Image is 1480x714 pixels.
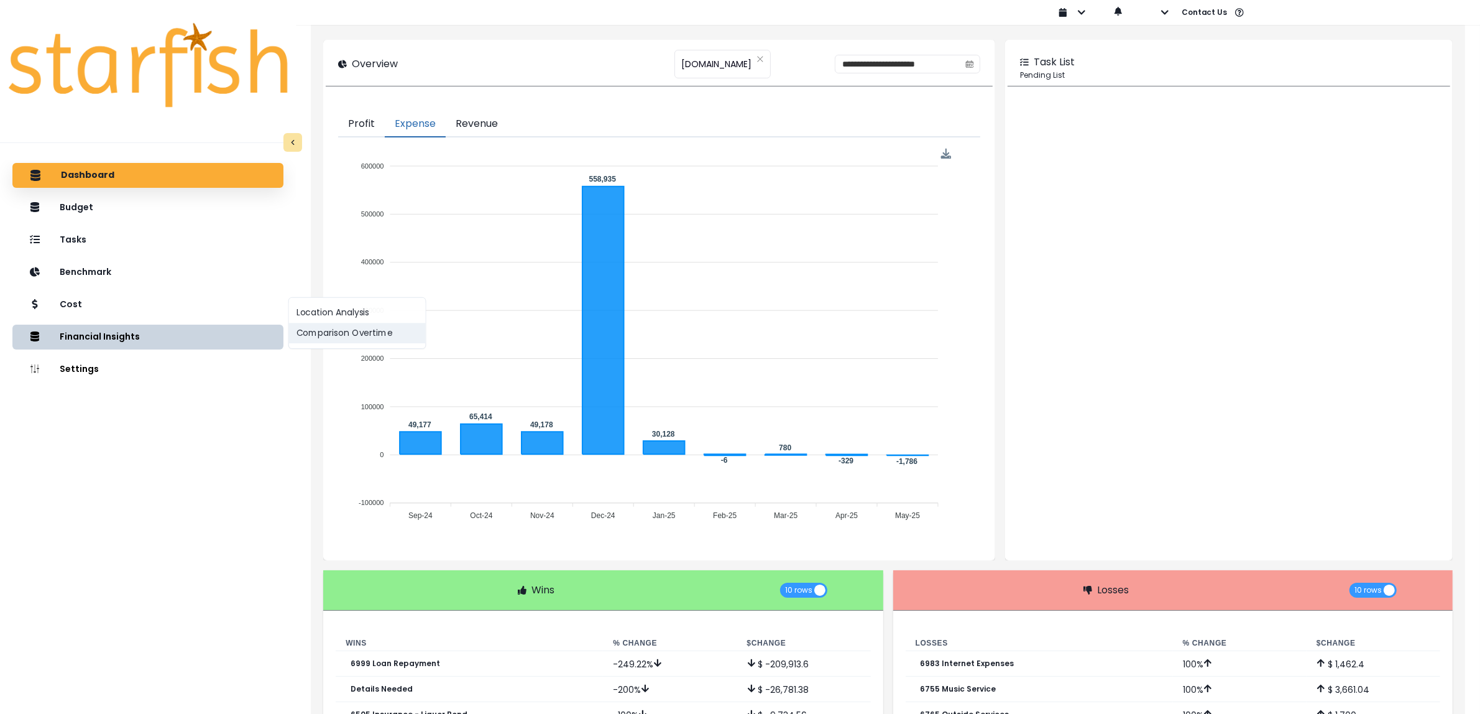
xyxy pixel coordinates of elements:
[1173,636,1307,651] th: % Change
[60,234,86,245] p: Tasks
[1020,70,1438,81] p: Pending List
[737,651,871,677] td: $ -209,913.6
[351,659,440,668] p: 6999 Loan Repayment
[681,51,751,77] span: [DOMAIN_NAME]
[530,511,554,520] tspan: Nov-24
[836,511,858,520] tspan: Apr-25
[603,636,737,651] th: % Change
[1034,55,1075,70] p: Task List
[531,583,554,598] p: Wins
[965,60,974,68] svg: calendar
[1307,677,1440,702] td: $ 3,661.04
[1173,651,1307,677] td: 100 %
[12,228,283,253] button: Tasks
[361,259,384,266] tspan: 400000
[336,636,603,651] th: Wins
[1307,651,1440,677] td: $ 1,462.4
[408,511,433,520] tspan: Sep-24
[289,302,426,323] button: Location Analysis
[385,111,446,137] button: Expense
[774,511,798,520] tspan: Mar-25
[714,511,737,520] tspan: Feb-25
[896,511,921,520] tspan: May-25
[591,511,615,520] tspan: Dec-24
[361,355,384,362] tspan: 200000
[737,677,871,702] td: $ -26,781.38
[361,210,384,218] tspan: 500000
[446,111,508,137] button: Revenue
[785,583,812,598] span: 10 rows
[1307,636,1440,651] th: $ Change
[361,403,384,410] tspan: 100000
[351,685,413,693] p: Details Needed
[359,499,384,507] tspan: -100000
[603,651,737,677] td: -249.22 %
[12,195,283,220] button: Budget
[12,292,283,317] button: Cost
[756,53,764,65] button: Clear
[653,511,676,520] tspan: Jan-25
[338,111,385,137] button: Profit
[1354,583,1382,598] span: 10 rows
[12,325,283,350] button: Financial Insights
[380,451,384,458] tspan: 0
[471,511,493,520] tspan: Oct-24
[12,163,283,188] button: Dashboard
[756,55,764,63] svg: close
[352,57,398,72] p: Overview
[60,299,82,310] p: Cost
[921,659,1014,668] p: 6983 Internet Expenses
[603,677,737,702] td: -200 %
[12,260,283,285] button: Benchmark
[906,636,1173,651] th: Losses
[361,162,384,170] tspan: 600000
[941,149,952,159] img: Download Expense
[941,149,952,159] div: Menu
[1173,677,1307,702] td: 100 %
[61,170,114,181] p: Dashboard
[1097,583,1129,598] p: Losses
[60,267,111,277] p: Benchmark
[921,685,996,693] p: 6755 Music Service
[737,636,871,651] th: $ Change
[12,357,283,382] button: Settings
[60,202,93,213] p: Budget
[289,323,426,343] button: Comparison Overtime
